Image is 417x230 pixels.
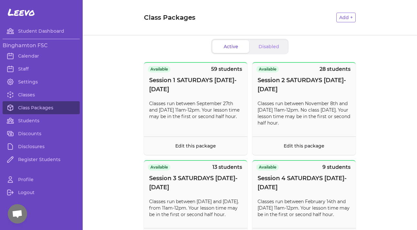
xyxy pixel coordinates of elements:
[149,100,242,120] p: Classes run between September 27th and [DATE] 11am-12pm. Your lesson time may be in the first or ...
[3,75,80,88] a: Settings
[320,65,351,73] p: 28 students
[8,6,35,18] span: Leevo
[3,114,80,127] a: Students
[149,174,242,192] span: Session 3 SATURDAYS [DATE]-[DATE]
[258,198,351,218] p: Classes run between February 14th and [DATE] 11am-12pm. Your lesson time may be in the first or s...
[336,13,356,22] button: Add +
[256,164,279,170] span: Available
[3,186,80,199] a: Logout
[3,101,80,114] a: Class Packages
[284,143,324,149] a: Edit this package
[3,62,80,75] a: Staff
[144,62,247,155] button: Available59 studentsSession 1 SATURDAYS [DATE]-[DATE]Classes run between September 27th and [DATE...
[3,140,80,153] a: Disclosures
[258,174,351,192] span: Session 4 SATURDAYS [DATE]-[DATE]
[3,42,80,49] h3: Binghamton FSC
[3,173,80,186] a: Profile
[212,40,249,53] button: Active
[256,66,279,72] span: Available
[148,66,170,72] span: Available
[211,65,242,73] p: 59 students
[3,49,80,62] a: Calendar
[149,198,242,218] p: Classes run between [DATE] and [DATE]. from 11am-12pm. Your lesson time may be in the first or se...
[3,25,80,38] a: Student Dashboard
[148,164,170,170] span: Available
[322,163,351,171] p: 9 students
[250,40,287,53] button: Disabled
[258,100,351,126] p: Classes run between November 8th and [DATE] 11am-12pm. No class [DATE]. Your lesson time may be i...
[8,204,27,224] div: Open chat
[3,88,80,101] a: Classes
[175,143,216,149] a: Edit this package
[149,76,242,94] span: Session 1 SATURDAYS [DATE]-[DATE]
[212,163,242,171] p: 13 students
[258,76,351,94] span: Session 2 SATURDAYS [DATE]-[DATE]
[3,153,80,166] a: Register Students
[252,62,356,155] button: Available28 studentsSession 2 SATURDAYS [DATE]-[DATE]Classes run between November 8th and [DATE] ...
[3,127,80,140] a: Discounts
